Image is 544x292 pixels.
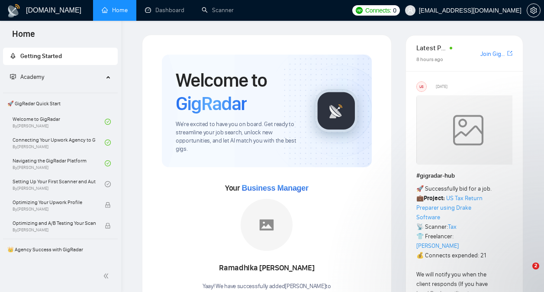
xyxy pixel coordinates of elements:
span: Connects: [365,6,391,15]
span: check-circle [105,160,111,166]
img: weqQh+iSagEgQAAAABJRU5ErkJggg== [416,95,520,165]
strong: Project: [424,195,445,202]
a: US Tax Return Preparer using Drake Software [416,195,483,221]
span: GigRadar [176,92,247,115]
span: export [507,50,512,57]
img: logo [7,4,21,18]
img: gigradar-logo.png [315,89,358,133]
span: fund-projection-screen [10,74,16,80]
a: Join GigRadar Slack Community [480,49,505,59]
span: 🚀 GigRadar Quick Start [4,95,117,112]
div: US [417,82,426,91]
a: searchScanner [202,6,234,14]
span: lock [105,202,111,208]
span: Home [5,28,42,46]
span: check-circle [105,119,111,125]
span: We're excited to have you on board. Get ready to streamline your job search, unlock new opportuni... [176,120,301,153]
a: Setting Up Your First Scanner and Auto-BidderBy[PERSON_NAME] [13,175,105,194]
span: Latest Posts from the GigRadar Community [416,42,447,53]
span: check-circle [105,140,111,146]
span: 👑 Agency Success with GigRadar [4,241,117,258]
span: By [PERSON_NAME] [13,207,96,212]
span: Business Manager [241,184,308,192]
span: rocket [10,53,16,59]
span: Academy [20,73,44,81]
span: setting [527,7,540,14]
span: Academy [10,73,44,81]
a: Navigating the GigRadar PlatformBy[PERSON_NAME] [13,154,105,173]
span: check-circle [105,181,111,187]
span: Optimizing Your Upwork Profile [13,198,96,207]
a: Connecting Your Upwork Agency to GigRadarBy[PERSON_NAME] [13,133,105,152]
a: homeHome [102,6,128,14]
img: upwork-logo.png [356,7,363,14]
span: By [PERSON_NAME] [13,227,96,233]
li: Getting Started [3,48,118,65]
a: dashboardDashboard [145,6,184,14]
span: Getting Started [20,52,62,60]
a: setting [527,7,541,14]
div: Ramadhika [PERSON_NAME] [203,261,331,276]
h1: # gigradar-hub [416,171,512,181]
iframe: Intercom live chat [515,263,535,283]
a: Welcome to GigRadarBy[PERSON_NAME] [13,112,105,131]
span: 0 [393,6,396,15]
span: 2 [532,263,539,269]
span: 8 hours ago [416,56,443,62]
img: placeholder.png [241,199,293,251]
button: setting [527,3,541,17]
a: export [507,49,512,58]
span: double-left [103,272,112,280]
span: [DATE] [436,83,447,91]
span: Optimizing and A/B Testing Your Scanner for Better Results [13,219,96,227]
h1: Welcome to [176,68,301,115]
span: user [407,7,413,13]
span: Your [225,183,309,193]
span: lock [105,223,111,229]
